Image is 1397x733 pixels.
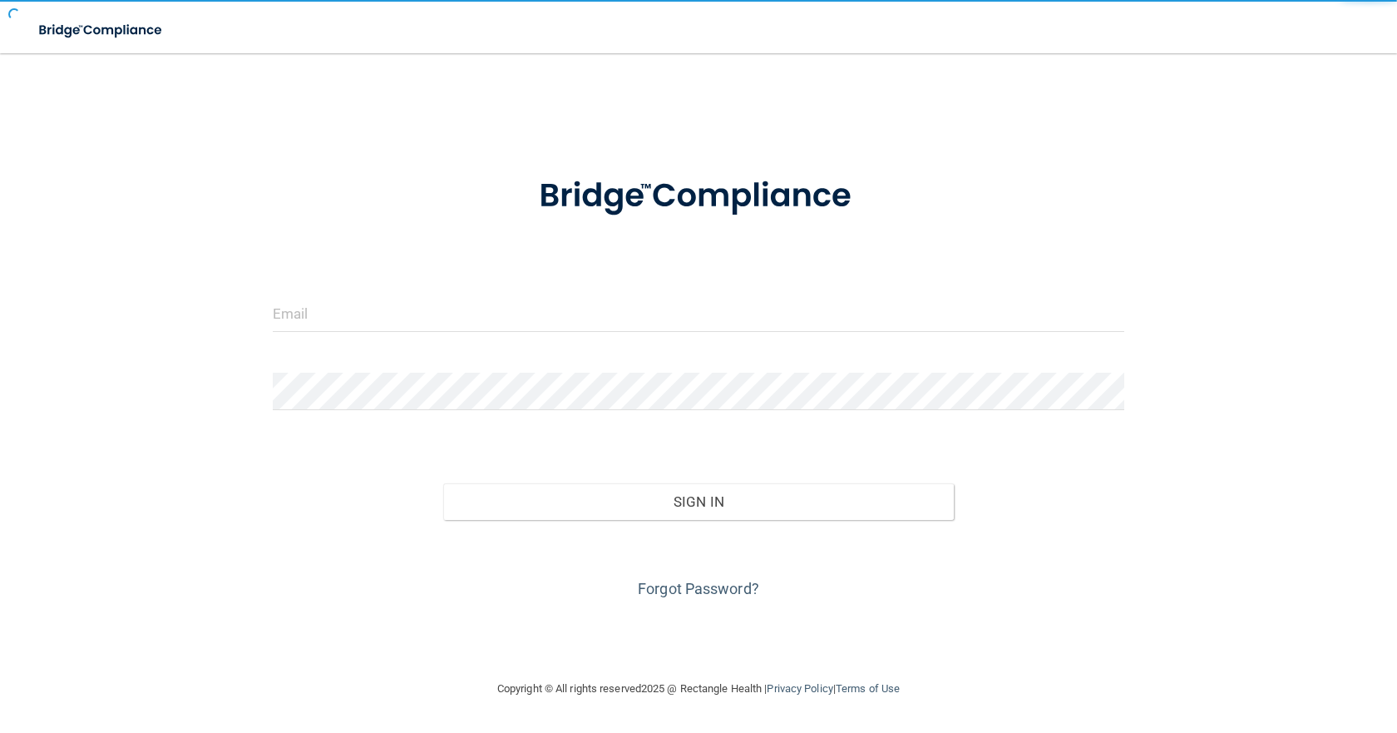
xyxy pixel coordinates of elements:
[395,662,1002,716] div: Copyright © All rights reserved 2025 @ Rectangle Health | |
[836,682,900,695] a: Terms of Use
[767,682,832,695] a: Privacy Policy
[443,483,954,520] button: Sign In
[638,580,759,597] a: Forgot Password?
[273,295,1124,332] input: Email
[25,13,178,47] img: bridge_compliance_login_screen.278c3ca4.svg
[505,153,892,240] img: bridge_compliance_login_screen.278c3ca4.svg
